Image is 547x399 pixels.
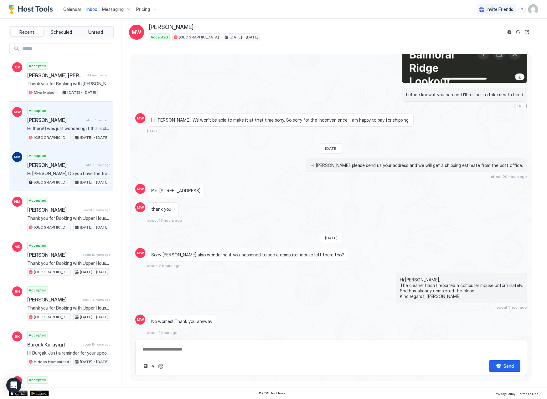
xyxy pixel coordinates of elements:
span: [DATE] - [DATE] [80,225,109,230]
span: [GEOGRAPHIC_DATA] [34,269,69,275]
button: ChatGPT Auto Reply [157,362,164,370]
div: Open Intercom Messenger [6,378,21,393]
span: about 2 hours ago [147,263,181,268]
span: Calendar [63,7,81,12]
span: [PERSON_NAME] [PERSON_NAME] [27,72,85,78]
span: about 12 hours ago [83,253,110,257]
span: Thank you for Booking with Upper House! We hope you are looking forward to your stay. Check in an... [27,260,110,266]
span: Accepted [29,153,46,159]
input: Input Field [20,43,113,54]
span: Hi [PERSON_NAME], please send us your address and we will get a shipping estimate from the post o... [311,163,523,168]
button: Upload image [142,362,149,370]
button: Open reservation [523,28,531,36]
span: Hi Burçak, Just a reminder for your upcoming stay at [GEOGRAPHIC_DATA]! I hope you are looking fo... [27,350,110,356]
div: menu [518,6,526,13]
span: Privacy Policy [495,392,515,396]
a: Calendar [63,6,81,13]
span: Hi [PERSON_NAME], Do you have the tracking number by any chance? Kind regards, [PERSON_NAME]. [27,171,110,176]
span: [DATE] - [DATE] [80,359,109,365]
span: Hi [PERSON_NAME], We won’t be able to make it at that time sorry. So sorry for the inconvenience,... [151,117,410,123]
span: [PERSON_NAME] [27,386,80,392]
span: about 20 hours ago [491,174,527,179]
span: Sorry [PERSON_NAME] also wondering if you happened to see a computer mouse left there too? [151,252,344,258]
span: Accepted [29,377,46,383]
span: Accepted [29,243,46,248]
a: Host Tools Logo [9,5,56,14]
span: Accepted [29,108,46,114]
button: Quick reply [149,362,157,370]
span: Accepted [151,34,168,40]
span: MW [137,317,144,322]
div: tab-group [9,26,114,38]
span: MR [14,244,20,250]
span: RH [15,289,20,294]
button: Reservation information [506,28,513,36]
div: User profile [528,4,538,14]
span: Accepted [29,287,46,293]
span: [DATE] [147,129,160,133]
span: Burçak Karayiğit [27,341,80,348]
a: Inbox [86,6,97,13]
span: [DATE] - [DATE] [80,314,109,320]
span: [GEOGRAPHIC_DATA] [34,179,69,185]
a: Terms Of Use [518,390,538,396]
span: Accepted [29,63,46,69]
span: thank you :) [151,206,175,212]
span: Accepted [29,198,46,203]
span: MW [137,205,144,210]
a: Google Play Store [30,391,49,396]
a: Download [515,73,524,80]
button: Send [489,360,520,372]
span: © 2025 Host Tools [258,391,286,395]
div: App Store [9,391,28,396]
span: about 16 hours ago [83,342,110,346]
span: Inbox [86,7,97,12]
span: [DATE] [325,146,338,151]
span: Accepted [29,332,46,338]
span: about 1 hour ago [147,330,178,335]
span: about 1 hour ago [497,305,527,310]
span: [DATE] - [DATE] [230,34,258,40]
span: Hi there! I was just wondering if this is close to [PERSON_NAME]’s? X [27,126,110,131]
span: Messaging [102,7,124,12]
span: [GEOGRAPHIC_DATA] [34,135,69,140]
span: Miva Maison [34,90,57,95]
span: BK [15,334,20,339]
span: about 1 hour ago [86,163,110,167]
div: Send [503,363,514,369]
span: Hi [PERSON_NAME], The cleaner hasn't reported a computer mouse unfortunately. She has already com... [400,277,523,299]
span: Thank you for Booking with Upper House! We hope you are looking forward to your stay. Check in an... [27,215,110,221]
span: Thank you for Booking with [PERSON_NAME]! We hope you are looking forward to your stay. Please ta... [27,81,110,87]
span: MM [14,154,21,160]
span: [DATE] [325,235,338,240]
span: Invite Friends [487,7,513,12]
span: P.o. [STREET_ADDRESS] [151,188,200,194]
span: Let me know if you can and I’ll tell her to take it with her :) [406,92,523,98]
span: Scheduled [51,29,72,35]
span: [PERSON_NAME] [27,296,80,303]
span: MW [132,28,141,36]
span: MW [137,186,144,192]
span: [DATE] - [DATE] [67,90,96,95]
span: MW [14,109,21,115]
span: [PERSON_NAME] [149,24,194,31]
span: Pricing [136,7,150,12]
span: [PERSON_NAME] [27,117,84,123]
span: Hidden Homestead [34,359,69,365]
span: about 1 hour ago [86,118,110,122]
span: [DATE] - [DATE] [80,179,109,185]
span: HM [14,199,20,205]
a: Privacy Policy [495,390,515,396]
span: [PERSON_NAME] [27,207,81,213]
span: [PERSON_NAME] [27,162,84,168]
span: CP [15,64,20,70]
span: [PERSON_NAME] [27,252,80,258]
span: about 18 hours ago [147,218,182,223]
span: about 7 hours ago [84,208,110,212]
span: Thank you for Booking with Upper House! We hope you are looking forward to your stay. Check in an... [27,305,110,311]
span: [GEOGRAPHIC_DATA] [34,225,69,230]
span: [DATE] [514,104,527,108]
span: about 15 hours ago [82,298,110,302]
